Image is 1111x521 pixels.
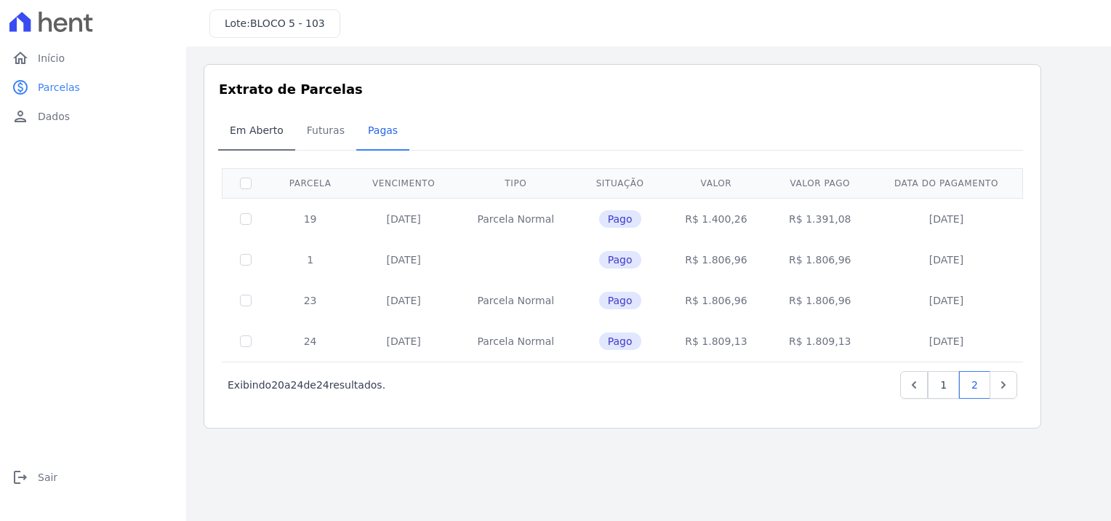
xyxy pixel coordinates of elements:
[351,239,456,280] td: [DATE]
[959,371,990,399] a: 2
[38,80,80,95] span: Parcelas
[269,321,351,362] td: 24
[295,113,356,151] a: Futuras
[269,168,351,198] th: Parcela
[250,17,325,29] span: BLOCO 5 - 103
[768,198,872,239] td: R$ 1.391,08
[665,239,769,280] td: R$ 1.806,96
[665,168,769,198] th: Valor
[872,321,1021,362] td: [DATE]
[351,280,456,321] td: [DATE]
[665,198,769,239] td: R$ 1.400,26
[269,239,351,280] td: 1
[6,44,180,73] a: homeInício
[599,292,641,309] span: Pago
[269,280,351,321] td: 23
[221,116,292,145] span: Em Aberto
[12,49,29,67] i: home
[665,280,769,321] td: R$ 1.806,96
[38,51,65,65] span: Início
[768,321,872,362] td: R$ 1.809,13
[6,463,180,492] a: logoutSair
[351,321,456,362] td: [DATE]
[218,113,295,151] a: Em Aberto
[900,371,928,399] a: Previous
[12,79,29,96] i: paid
[359,116,406,145] span: Pagas
[225,16,325,31] h3: Lote:
[291,379,304,391] span: 24
[872,168,1021,198] th: Data do pagamento
[599,210,641,228] span: Pago
[38,470,57,485] span: Sair
[768,168,872,198] th: Valor pago
[356,113,409,151] a: Pagas
[38,109,70,124] span: Dados
[872,198,1021,239] td: [DATE]
[456,321,576,362] td: Parcela Normal
[12,108,29,125] i: person
[351,198,456,239] td: [DATE]
[240,254,252,266] input: Só é possível selecionar pagamentos em aberto
[928,371,959,399] a: 1
[768,280,872,321] td: R$ 1.806,96
[6,102,180,131] a: personDados
[240,213,252,225] input: Só é possível selecionar pagamentos em aberto
[990,371,1017,399] a: Next
[599,333,641,350] span: Pago
[872,239,1021,280] td: [DATE]
[456,198,576,239] td: Parcela Normal
[456,280,576,321] td: Parcela Normal
[240,295,252,306] input: Só é possível selecionar pagamentos em aberto
[12,469,29,486] i: logout
[271,379,284,391] span: 20
[665,321,769,362] td: R$ 1.809,13
[576,168,665,198] th: Situação
[298,116,353,145] span: Futuras
[456,168,576,198] th: Tipo
[872,280,1021,321] td: [DATE]
[269,198,351,239] td: 19
[351,168,456,198] th: Vencimento
[240,335,252,347] input: Só é possível selecionar pagamentos em aberto
[6,73,180,102] a: paidParcelas
[316,379,329,391] span: 24
[228,378,385,392] p: Exibindo a de resultados.
[219,79,1026,99] h3: Extrato de Parcelas
[599,251,641,269] span: Pago
[768,239,872,280] td: R$ 1.806,96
